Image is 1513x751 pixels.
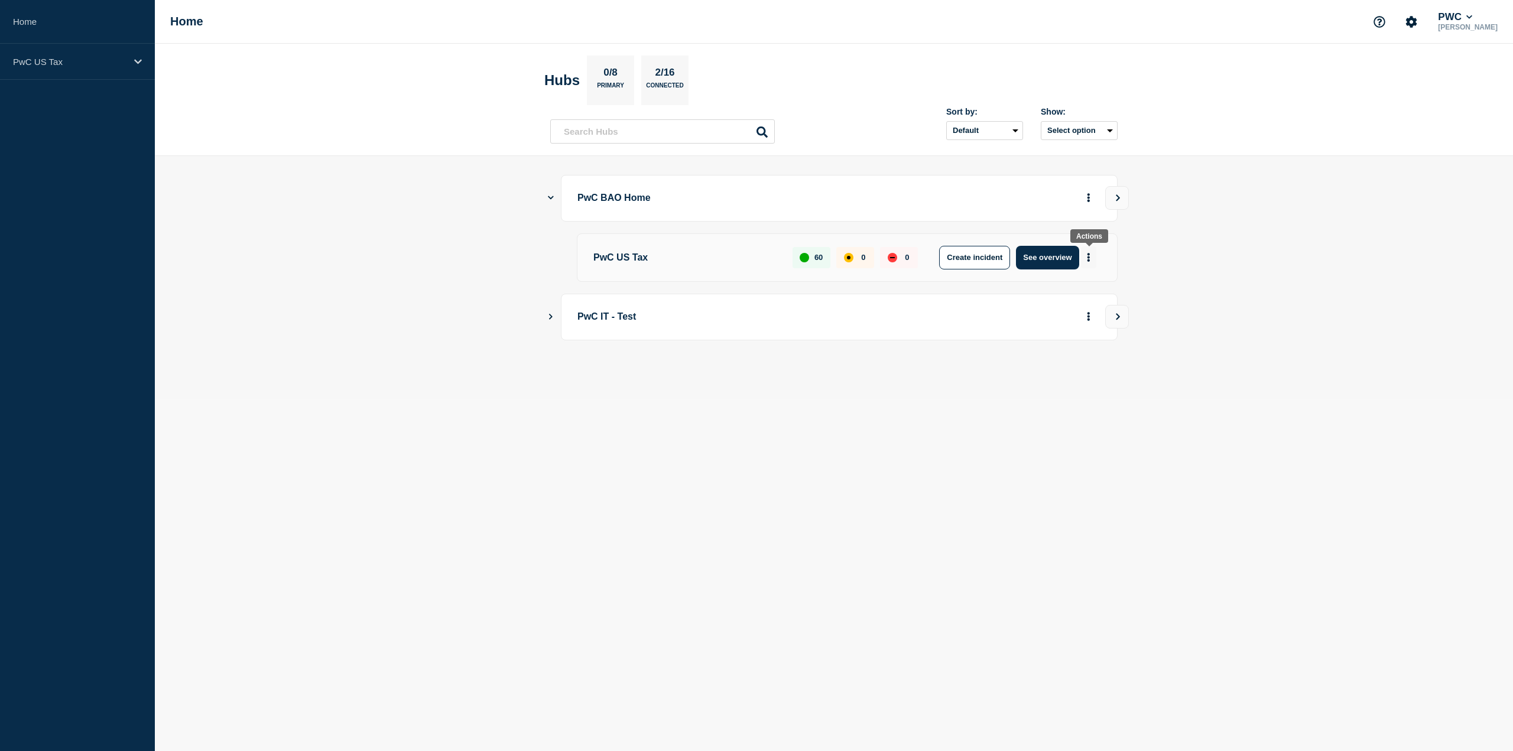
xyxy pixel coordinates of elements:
[1436,11,1475,23] button: PWC
[939,246,1010,269] button: Create incident
[599,67,622,82] p: 0/8
[646,82,683,95] p: Connected
[1105,305,1129,329] button: View
[1081,246,1096,268] button: More actions
[905,253,909,262] p: 0
[1367,9,1392,34] button: Support
[13,57,126,67] p: PwC US Tax
[577,306,904,328] p: PwC IT - Test
[651,67,679,82] p: 2/16
[597,82,624,95] p: Primary
[1399,9,1424,34] button: Account settings
[814,253,823,262] p: 60
[544,72,580,89] h2: Hubs
[1081,187,1096,209] button: More actions
[1081,306,1096,328] button: More actions
[1041,121,1118,140] button: Select option
[888,253,897,262] div: down
[548,194,554,203] button: Show Connected Hubs
[548,313,554,321] button: Show Connected Hubs
[1105,186,1129,210] button: View
[593,246,779,269] p: PwC US Tax
[844,253,853,262] div: affected
[577,187,904,209] p: PwC BAO Home
[946,107,1023,116] div: Sort by:
[1016,246,1079,269] button: See overview
[550,119,775,144] input: Search Hubs
[170,15,203,28] h1: Home
[861,253,865,262] p: 0
[800,253,809,262] div: up
[1436,23,1500,31] p: [PERSON_NAME]
[1041,107,1118,116] div: Show:
[946,121,1023,140] select: Sort by
[1076,232,1102,240] div: Actions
